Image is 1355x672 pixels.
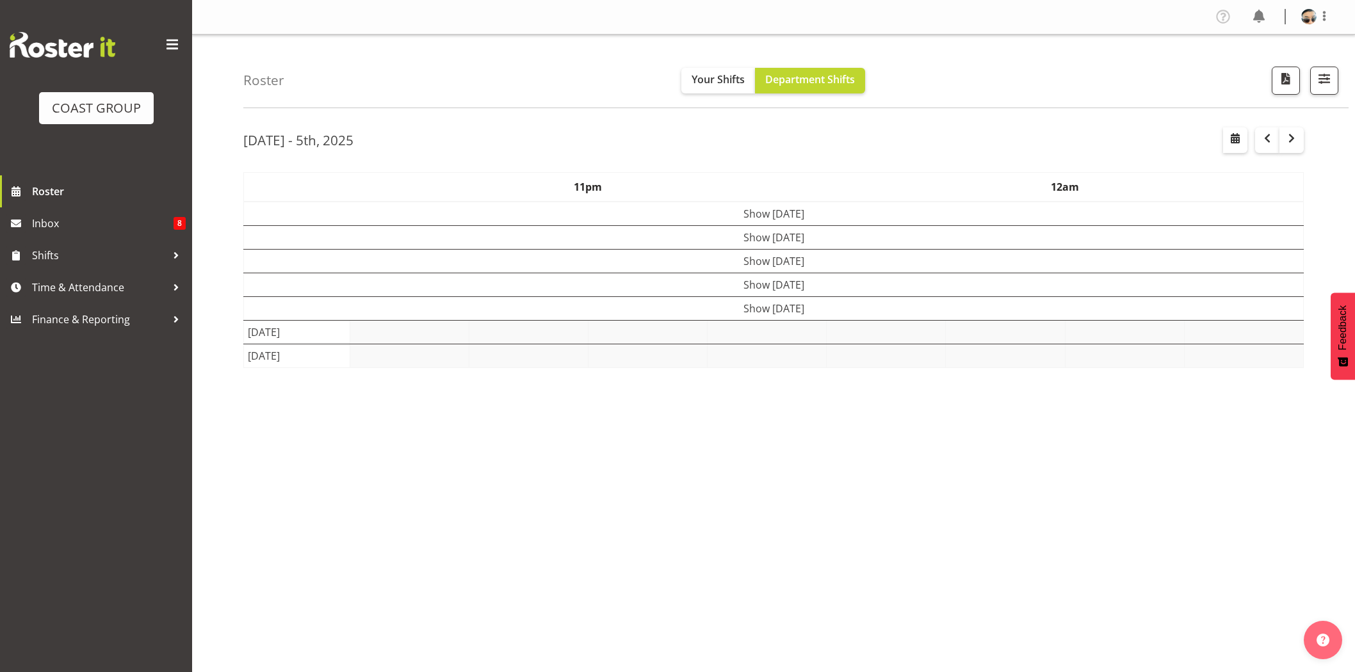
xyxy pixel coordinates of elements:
[32,246,166,265] span: Shifts
[1310,67,1338,95] button: Filter Shifts
[244,344,350,367] td: [DATE]
[32,310,166,329] span: Finance & Reporting
[681,68,755,93] button: Your Shifts
[1337,305,1349,350] span: Feedback
[1223,127,1247,153] button: Select a specific date within the roster.
[827,172,1304,202] th: 12am
[32,182,186,201] span: Roster
[243,132,353,148] h2: [DATE] - 5th, 2025
[10,32,115,58] img: Rosterit website logo
[1301,9,1317,24] img: aof-anujarawat71d0d1c466b097e0dd92e270e9672f26.png
[692,72,745,86] span: Your Shifts
[244,225,1304,249] td: Show [DATE]
[32,214,174,233] span: Inbox
[765,72,855,86] span: Department Shifts
[755,68,865,93] button: Department Shifts
[1272,67,1300,95] button: Download a PDF of the roster according to the set date range.
[244,296,1304,320] td: Show [DATE]
[1317,634,1329,646] img: help-xxl-2.png
[243,73,284,88] h4: Roster
[244,202,1304,226] td: Show [DATE]
[52,99,141,118] div: COAST GROUP
[1331,292,1355,380] button: Feedback - Show survey
[174,217,186,230] span: 8
[32,278,166,297] span: Time & Attendance
[350,172,827,202] th: 11pm
[244,273,1304,296] td: Show [DATE]
[244,249,1304,273] td: Show [DATE]
[244,320,350,344] td: [DATE]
